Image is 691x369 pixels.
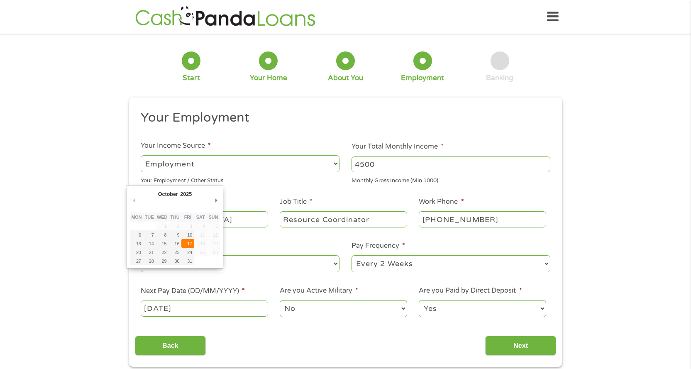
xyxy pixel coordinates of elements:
input: Use the arrow keys to pick a date [141,301,268,316]
abbr: Wednesday [157,215,167,220]
button: 28 [143,257,156,265]
input: Back [135,336,206,356]
label: Are you Paid by Direct Deposit [419,286,522,295]
div: Start [183,73,200,83]
div: 2025 [179,188,193,200]
button: 14 [143,239,156,248]
input: 1800 [352,156,550,172]
button: Next Month [212,195,220,206]
input: (231) 754-4010 [419,211,546,227]
div: Your Employment / Other Status [141,174,339,185]
abbr: Friday [184,215,191,220]
button: 21 [143,248,156,257]
h2: Your Employment [141,110,544,126]
button: 23 [168,248,181,257]
button: 29 [156,257,168,265]
input: Next [485,336,556,356]
button: 10 [181,230,194,239]
button: 9 [168,230,181,239]
button: 24 [181,248,194,257]
label: Job Title [280,198,313,206]
button: 27 [130,257,143,265]
label: Your Total Monthly Income [352,142,444,151]
img: GetLoanNow Logo [133,5,318,29]
button: 6 [130,230,143,239]
button: 30 [168,257,181,265]
abbr: Monday [131,215,142,220]
label: Are you Active Military [280,286,358,295]
button: Previous Month [130,195,138,206]
abbr: Saturday [196,215,205,220]
div: About You [328,73,363,83]
button: 22 [156,248,168,257]
button: 15 [156,239,168,248]
label: Next Pay Date (DD/MM/YYYY) [141,287,245,296]
div: Your Home [250,73,287,83]
label: Work Phone [419,198,464,206]
abbr: Sunday [209,215,218,220]
abbr: Tuesday [145,215,154,220]
input: Cashier [280,211,407,227]
div: Employment [401,73,444,83]
button: 8 [156,230,168,239]
label: Your Income Source [141,142,211,150]
div: Banking [486,73,513,83]
button: 31 [181,257,194,265]
div: October [157,188,179,200]
button: 20 [130,248,143,257]
button: 16 [168,239,181,248]
label: Pay Frequency [352,242,405,250]
button: 7 [143,230,156,239]
div: Monthly Gross Income (Min 1000) [352,174,550,185]
button: 17 [181,239,194,248]
abbr: Thursday [170,215,179,220]
button: 13 [130,239,143,248]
